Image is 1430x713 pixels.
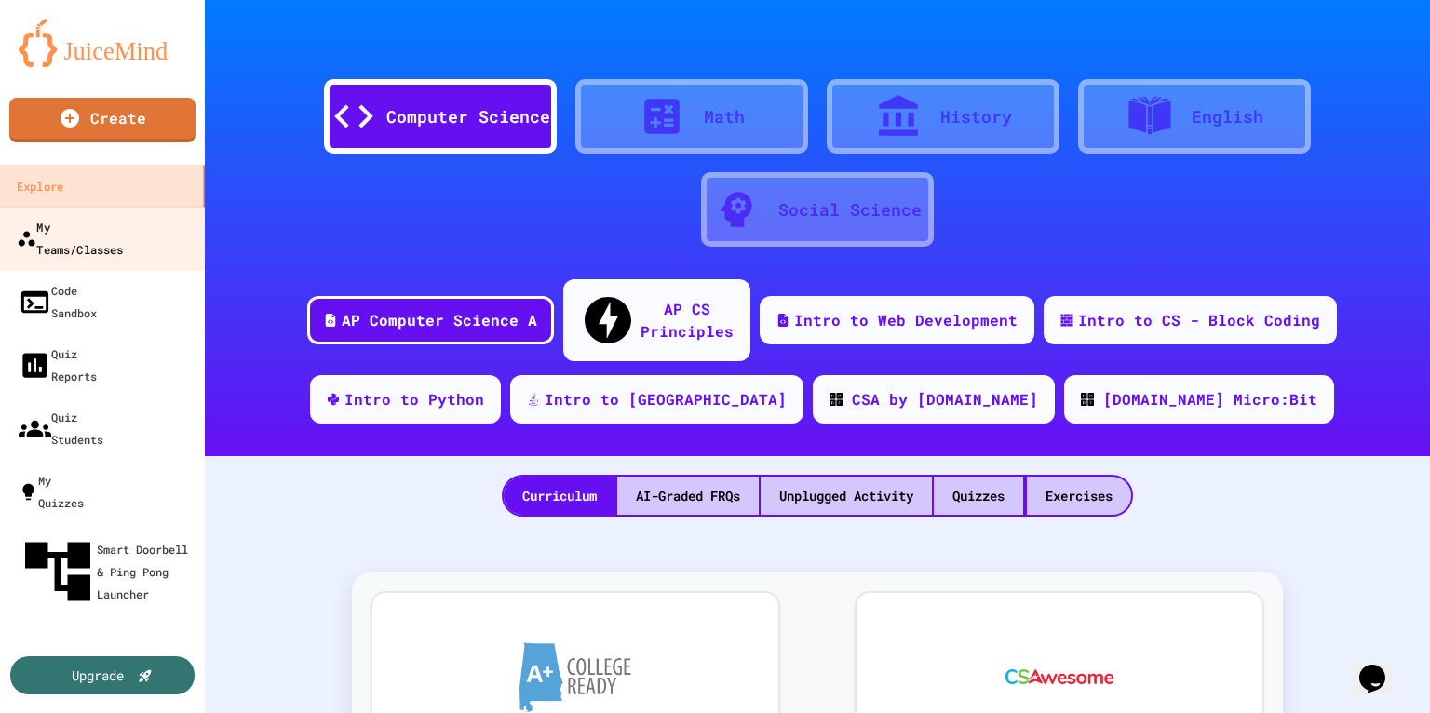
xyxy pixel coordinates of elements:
iframe: chat widget [1352,639,1411,694]
div: Explore [17,175,63,198]
img: logo-orange.svg [19,19,186,67]
div: Smart Doorbell & Ping Pong Launcher [19,532,197,611]
div: History [940,104,1012,129]
div: English [1192,104,1263,129]
div: Math [704,104,745,129]
div: Unplugged Activity [761,477,932,515]
div: CSA by [DOMAIN_NAME] [852,388,1038,410]
img: CODE_logo_RGB.png [1081,393,1094,406]
a: Create [9,98,196,142]
div: Intro to Web Development [794,309,1018,331]
img: CODE_logo_RGB.png [830,393,843,406]
div: AI-Graded FRQs [617,477,759,515]
div: Code Sandbox [19,279,97,324]
div: Intro to Python [344,388,484,410]
div: AP Computer Science A [342,309,537,331]
div: Intro to [GEOGRAPHIC_DATA] [545,388,787,410]
div: Quizzes [934,477,1023,515]
div: Upgrade [72,666,124,685]
div: Exercises [1027,477,1131,515]
div: My Teams/Classes [17,215,124,261]
div: Intro to CS - Block Coding [1078,309,1320,331]
div: Computer Science [386,104,550,129]
div: Curriculum [504,477,615,515]
div: AP CS Principles [641,298,734,343]
div: Quiz Reports [19,343,97,387]
div: My Quizzes [19,469,84,514]
img: A+ College Ready [519,642,631,712]
div: Social Science [778,197,922,222]
div: Quiz Students [19,406,103,451]
div: [DOMAIN_NAME] Micro:Bit [1103,388,1317,410]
